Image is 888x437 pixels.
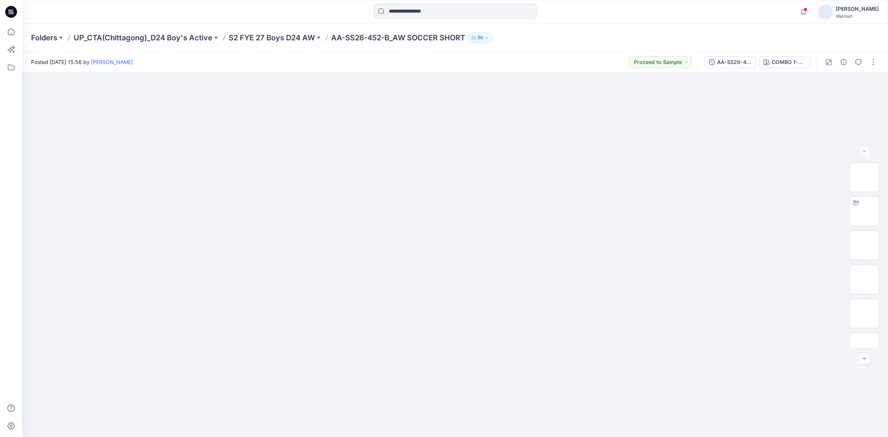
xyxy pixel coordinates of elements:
p: AA-SS26-452-B_AW SOCCER SHORT [331,33,465,43]
a: UP_CTA(Chittagong)_D24 Boy's Active [74,33,212,43]
button: Details [838,56,850,68]
div: COMBO 1-SIMPLE GRADIENT_ CTA-BWM-SU26-P100 [772,58,806,66]
div: AA-SS26-452-B_AW SOCCER SHORT [717,58,751,66]
button: COMBO 1-SIMPLE GRADIENT_ CTA-BWM-SU26-P100 [759,56,811,68]
a: [PERSON_NAME] [91,59,133,65]
button: 36 [468,33,492,43]
a: S2 FYE 27 Boys D24 AW [229,33,315,43]
a: Folders [31,33,57,43]
button: AA-SS26-452-B_AW SOCCER SHORT [704,56,756,68]
img: avatar [818,4,833,19]
p: 36 [477,34,483,42]
div: Walmart [836,13,879,19]
span: Posted [DATE] 15:56 by [31,58,133,66]
div: [PERSON_NAME] [836,4,879,13]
